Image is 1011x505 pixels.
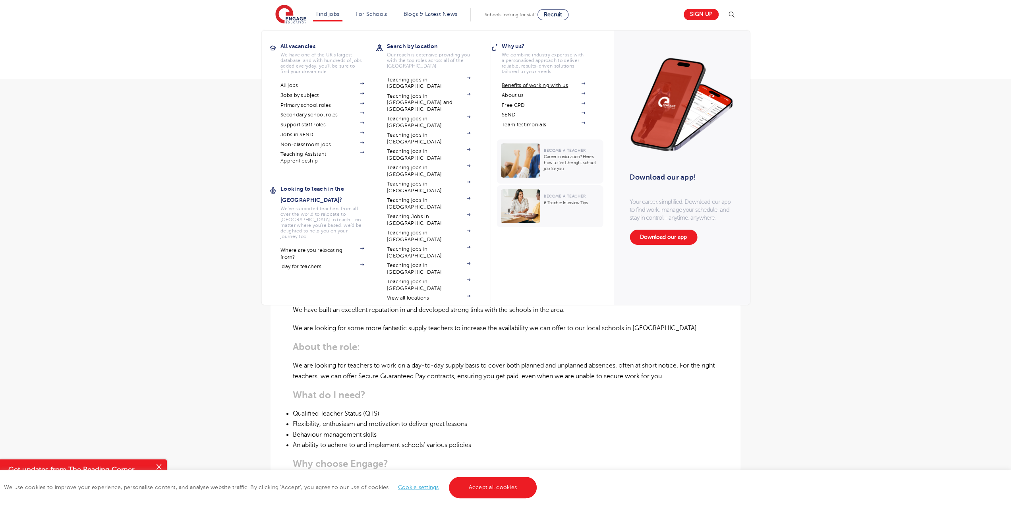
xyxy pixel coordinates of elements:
span: Recruit [544,12,562,17]
a: Recruit [537,9,568,20]
p: We combine industry expertise with a personalised approach to deliver reliable, results-driven so... [502,52,585,74]
a: Teaching jobs in [GEOGRAPHIC_DATA] [387,197,470,210]
p: Career in education? Here’s how to find the right school job for you [544,154,599,172]
a: Become a Teacher6 Teacher Interview Tips [497,185,605,227]
h3: Why us? [502,41,597,52]
p: We've supported teachers from all over the world to relocate to [GEOGRAPHIC_DATA] to teach - no m... [280,206,364,239]
a: Become a TeacherCareer in education? Here’s how to find the right school job for you [497,139,605,184]
h3: About the role: [293,341,718,352]
a: Download our app [630,230,697,245]
a: iday for teachers [280,263,364,270]
span: Schools looking for staff [485,12,536,17]
img: Engage Education [275,5,306,25]
a: Teaching jobs in [GEOGRAPHIC_DATA] [387,116,470,129]
a: Accept all cookies [449,477,537,498]
a: Teaching jobs in [GEOGRAPHIC_DATA] and [GEOGRAPHIC_DATA] [387,93,470,112]
a: Team testimonials [502,122,585,128]
p: Your career, simplified. Download our app to find work, manage your schedule, and stay in control... [630,198,734,222]
p: We are looking for teachers to work on a day-to-day supply basis to cover both planned and unplan... [293,360,718,381]
span: We use cookies to improve your experience, personalise content, and analyse website traffic. By c... [4,484,539,490]
a: Teaching jobs in [GEOGRAPHIC_DATA] [387,246,470,259]
h3: All vacancies [280,41,376,52]
button: Close [151,459,167,475]
a: Teaching jobs in [GEOGRAPHIC_DATA] [387,279,470,292]
a: Teaching Assistant Apprenticeship [280,151,364,164]
h3: Why choose Engage? [293,458,718,469]
a: Jobs by subject [280,92,364,99]
a: Cookie settings [398,484,439,490]
a: Sign up [684,9,719,20]
a: Non-classroom jobs [280,141,364,148]
a: For Schools [356,11,387,17]
a: Benefits of working with us [502,82,585,89]
a: All jobs [280,82,364,89]
a: Free CPD [502,102,585,108]
h4: Get updates from The Reading Corner [8,465,150,475]
li: Qualified Teacher Status (QTS) [293,408,718,419]
h3: Looking to teach in the [GEOGRAPHIC_DATA]? [280,183,376,205]
h3: What do I need? [293,389,718,401]
p: We have one of the UK's largest database. and with hundreds of jobs added everyday. you'll be sur... [280,52,364,74]
h3: Download our app! [630,168,729,186]
p: 6 Teacher Interview Tips [544,200,599,206]
a: Teaching jobs in [GEOGRAPHIC_DATA] [387,77,470,90]
a: Teaching jobs in [GEOGRAPHIC_DATA] [387,262,470,275]
a: Search by locationOur reach is extensive providing you with the top roles across all of the [GEOG... [387,41,482,69]
p: We are looking for some more fantastic supply teachers to increase the availability we can offer ... [293,323,718,333]
a: Teaching Jobs in [GEOGRAPHIC_DATA] [387,213,470,226]
a: Find jobs [316,11,340,17]
span: Become a Teacher [544,148,586,153]
a: Blogs & Latest News [404,11,458,17]
a: Teaching jobs in [GEOGRAPHIC_DATA] [387,230,470,243]
h3: Search by location [387,41,482,52]
a: View all locations [387,295,470,301]
p: Our reach is extensive providing you with the top roles across all of the [GEOGRAPHIC_DATA] [387,52,470,69]
a: About us [502,92,585,99]
li: An ability to adhere to and implement schools’ various policies [293,440,718,450]
a: Looking to teach in the [GEOGRAPHIC_DATA]?We've supported teachers from all over the world to rel... [280,183,376,239]
li: Flexibility, enthusiasm and motivation to deliver great lessons [293,419,718,429]
a: SEND [502,112,585,118]
a: Jobs in SEND [280,132,364,138]
a: Primary school roles [280,102,364,108]
a: Where are you relocating from? [280,247,364,260]
a: Why us?We combine industry expertise with a personalised approach to deliver reliable, results-dr... [502,41,597,74]
span: Become a Teacher [544,194,586,198]
a: Secondary school roles [280,112,364,118]
li: Behaviour management skills [293,430,718,440]
a: Support staff roles [280,122,364,128]
a: Teaching jobs in [GEOGRAPHIC_DATA] [387,181,470,194]
a: Teaching jobs in [GEOGRAPHIC_DATA] [387,164,470,178]
a: Teaching jobs in [GEOGRAPHIC_DATA] [387,132,470,145]
a: All vacanciesWe have one of the UK's largest database. and with hundreds of jobs added everyday. ... [280,41,376,74]
a: Teaching jobs in [GEOGRAPHIC_DATA] [387,148,470,161]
